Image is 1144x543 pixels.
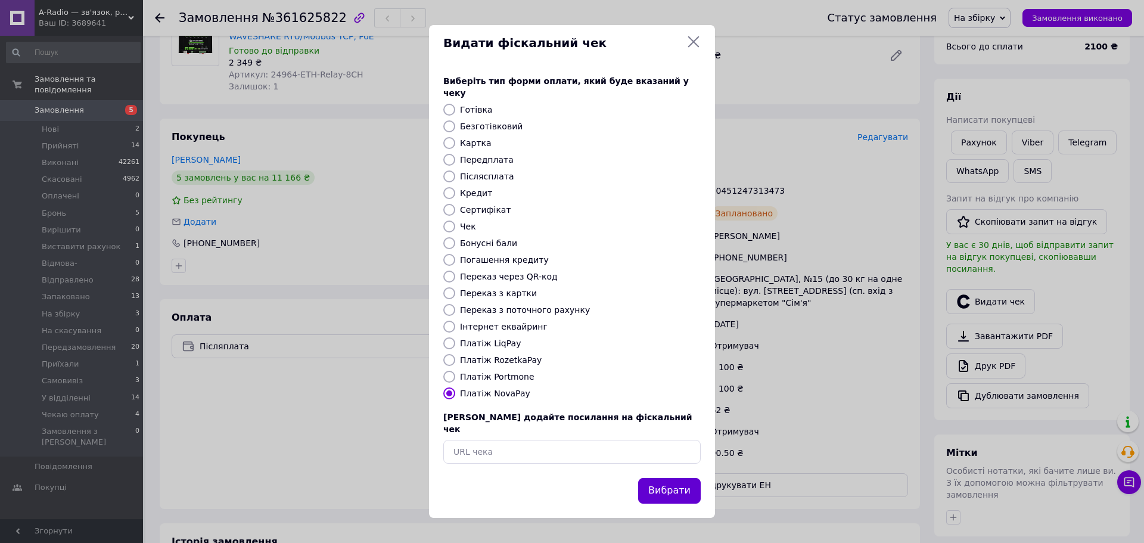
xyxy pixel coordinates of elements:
label: Платіж LiqPay [460,339,521,348]
label: Переказ з поточного рахунку [460,305,590,315]
span: [PERSON_NAME] додайте посилання на фіскальний чек [443,412,692,434]
label: Картка [460,138,492,148]
label: Сертифікат [460,205,511,215]
label: Готівка [460,105,492,114]
label: Післясплата [460,172,514,181]
span: Видати фіскальний чек [443,35,682,52]
label: Переказ через QR-код [460,272,558,281]
span: Виберіть тип форми оплати, який буде вказаний у чеку [443,76,689,98]
label: Чек [460,222,476,231]
label: Погашення кредиту [460,255,549,265]
button: Вибрати [638,478,701,504]
label: Кредит [460,188,492,198]
label: Платіж NovaPay [460,389,530,398]
label: Переказ з картки [460,288,537,298]
label: Платіж RozetkaPay [460,355,542,365]
label: Інтернет еквайринг [460,322,548,331]
label: Безготівковий [460,122,523,131]
label: Передплата [460,155,514,165]
input: URL чека [443,440,701,464]
label: Платіж Portmone [460,372,534,381]
label: Бонусні бали [460,238,517,248]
